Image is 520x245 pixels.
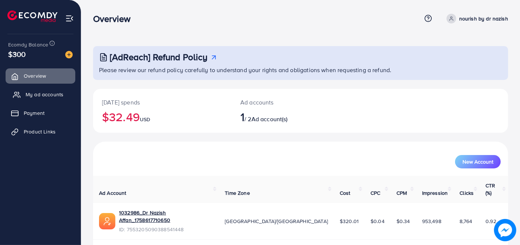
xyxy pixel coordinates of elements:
[459,14,508,23] p: nourish by dr nazish
[26,91,63,98] span: My ad accounts
[6,106,75,120] a: Payment
[422,189,448,197] span: Impression
[119,209,213,224] a: 1032986_Dr Nazish Affan_1758617710650
[65,14,74,23] img: menu
[140,116,150,123] span: USD
[225,189,250,197] span: Time Zone
[486,182,495,197] span: CTR (%)
[340,189,350,197] span: Cost
[99,213,115,229] img: ic-ads-acc.e4c84228.svg
[225,217,328,225] span: [GEOGRAPHIC_DATA]/[GEOGRAPHIC_DATA]
[371,189,380,197] span: CPC
[340,217,359,225] span: $320.01
[460,189,474,197] span: Clicks
[24,72,46,80] span: Overview
[93,13,136,24] h3: Overview
[99,189,126,197] span: Ad Account
[110,52,208,62] h3: [AdReach] Refund Policy
[240,108,244,125] span: 1
[455,155,501,168] button: New Account
[6,87,75,102] a: My ad accounts
[7,10,57,22] img: logo
[6,124,75,139] a: Product Links
[8,41,48,48] span: Ecomdy Balance
[102,98,223,107] p: [DATE] spends
[460,217,472,225] span: 8,764
[119,226,213,233] span: ID: 7553205090388541448
[494,219,516,241] img: image
[240,98,326,107] p: Ad accounts
[396,217,410,225] span: $0.34
[251,115,288,123] span: Ad account(s)
[102,110,223,124] h2: $32.49
[6,68,75,83] a: Overview
[24,109,45,117] span: Payment
[371,217,385,225] span: $0.04
[99,65,504,74] p: Please review our refund policy carefully to understand your rights and obligations when requesti...
[396,189,407,197] span: CPM
[240,110,326,124] h2: / 2
[8,49,26,59] span: $300
[463,159,493,164] span: New Account
[422,217,441,225] span: 953,498
[24,128,56,135] span: Product Links
[486,217,496,225] span: 0.92
[444,14,508,23] a: nourish by dr nazish
[65,51,73,58] img: image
